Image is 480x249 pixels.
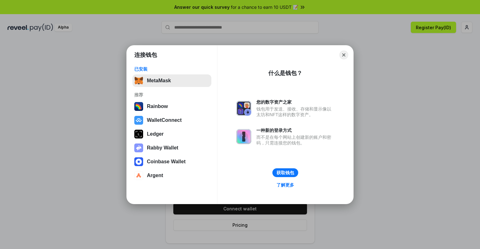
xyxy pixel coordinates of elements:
img: svg+xml,%3Csvg%20width%3D%2228%22%20height%3D%2228%22%20viewBox%3D%220%200%2028%2028%22%20fill%3D... [134,171,143,180]
div: WalletConnect [147,117,182,123]
button: Coinbase Wallet [132,155,211,168]
img: svg+xml,%3Csvg%20xmlns%3D%22http%3A%2F%2Fwww.w3.org%2F2000%2Fsvg%22%20fill%3D%22none%22%20viewBox... [236,101,251,116]
button: MetaMask [132,74,211,87]
div: 获取钱包 [276,170,294,176]
img: svg+xml,%3Csvg%20xmlns%3D%22http%3A%2F%2Fwww.w3.org%2F2000%2Fsvg%22%20width%3D%2228%22%20height%3... [134,130,143,138]
button: Ledger [132,128,211,140]
div: 一种新的登录方式 [256,127,334,133]
div: 了解更多 [276,182,294,188]
div: 什么是钱包？ [268,69,302,77]
img: svg+xml,%3Csvg%20width%3D%2228%22%20height%3D%2228%22%20viewBox%3D%220%200%2028%2028%22%20fill%3D... [134,157,143,166]
div: 推荐 [134,92,209,98]
div: 而不是在每个网站上创建新的账户和密码，只需连接您的钱包。 [256,134,334,146]
div: Rabby Wallet [147,145,178,151]
button: WalletConnect [132,114,211,127]
div: Rainbow [147,104,168,109]
div: 已安装 [134,66,209,72]
a: 了解更多 [273,181,298,189]
img: svg+xml,%3Csvg%20width%3D%2228%22%20height%3D%2228%22%20viewBox%3D%220%200%2028%2028%22%20fill%3D... [134,116,143,125]
div: Argent [147,173,163,178]
h1: 连接钱包 [134,51,157,59]
button: 获取钱包 [272,168,298,177]
div: 钱包用于发送、接收、存储和显示像以太坊和NFT这样的数字资产。 [256,106,334,117]
button: Rainbow [132,100,211,113]
img: svg+xml,%3Csvg%20xmlns%3D%22http%3A%2F%2Fwww.w3.org%2F2000%2Fsvg%22%20fill%3D%22none%22%20viewBox... [236,129,251,144]
img: svg+xml,%3Csvg%20xmlns%3D%22http%3A%2F%2Fwww.w3.org%2F2000%2Fsvg%22%20fill%3D%22none%22%20viewBox... [134,143,143,152]
button: Argent [132,169,211,182]
button: Close [339,51,348,59]
img: svg+xml,%3Csvg%20fill%3D%22none%22%20height%3D%2233%22%20viewBox%3D%220%200%2035%2033%22%20width%... [134,76,143,85]
div: Ledger [147,131,164,137]
div: MetaMask [147,78,171,84]
div: Coinbase Wallet [147,159,186,165]
div: 您的数字资产之家 [256,99,334,105]
button: Rabby Wallet [132,142,211,154]
img: svg+xml,%3Csvg%20width%3D%22120%22%20height%3D%22120%22%20viewBox%3D%220%200%20120%20120%22%20fil... [134,102,143,111]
